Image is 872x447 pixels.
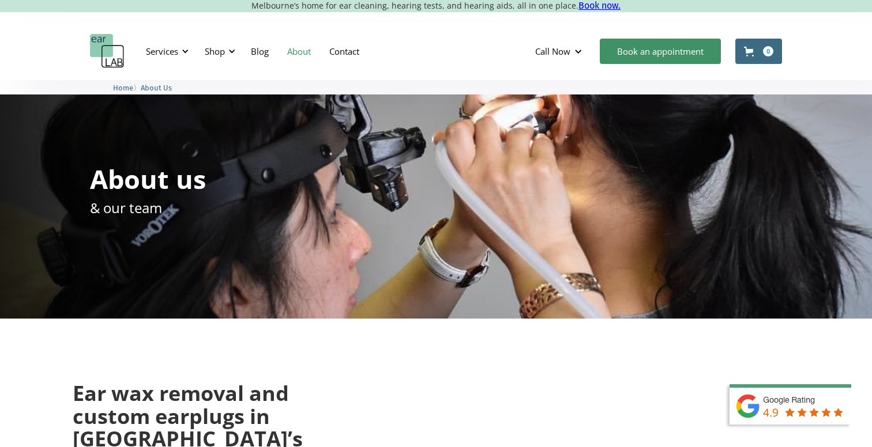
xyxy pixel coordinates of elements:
[735,39,782,64] a: Open cart
[600,39,721,64] a: Book an appointment
[146,46,178,57] div: Services
[90,198,162,218] p: & our team
[205,46,225,57] div: Shop
[278,35,320,68] a: About
[242,35,278,68] a: Blog
[141,84,172,92] span: About Us
[535,46,570,57] div: Call Now
[763,46,773,56] div: 0
[113,82,141,94] li: 〉
[90,34,125,69] a: home
[526,34,594,69] div: Call Now
[320,35,369,68] a: Contact
[139,34,192,69] div: Services
[141,82,172,93] a: About Us
[90,166,206,192] h1: About us
[113,82,133,93] a: Home
[113,84,133,92] span: Home
[198,34,239,69] div: Shop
